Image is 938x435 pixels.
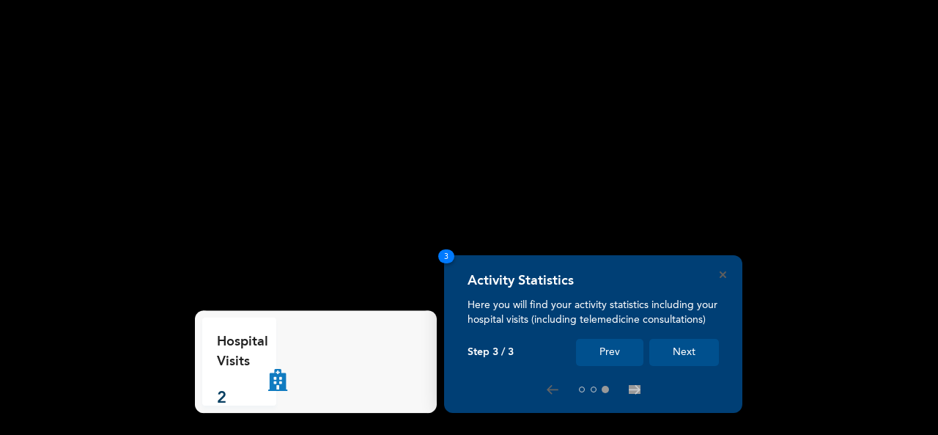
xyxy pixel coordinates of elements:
[217,387,268,411] p: 2
[649,339,719,366] button: Next
[720,271,726,278] button: Close
[217,332,268,372] p: Hospital Visits
[468,298,719,327] p: Here you will find your activity statistics including your hospital visits (including telemedicin...
[576,339,643,366] button: Prev
[468,273,574,289] h4: Activity Statistics
[438,249,454,263] span: 3
[468,346,514,359] p: Step 3 / 3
